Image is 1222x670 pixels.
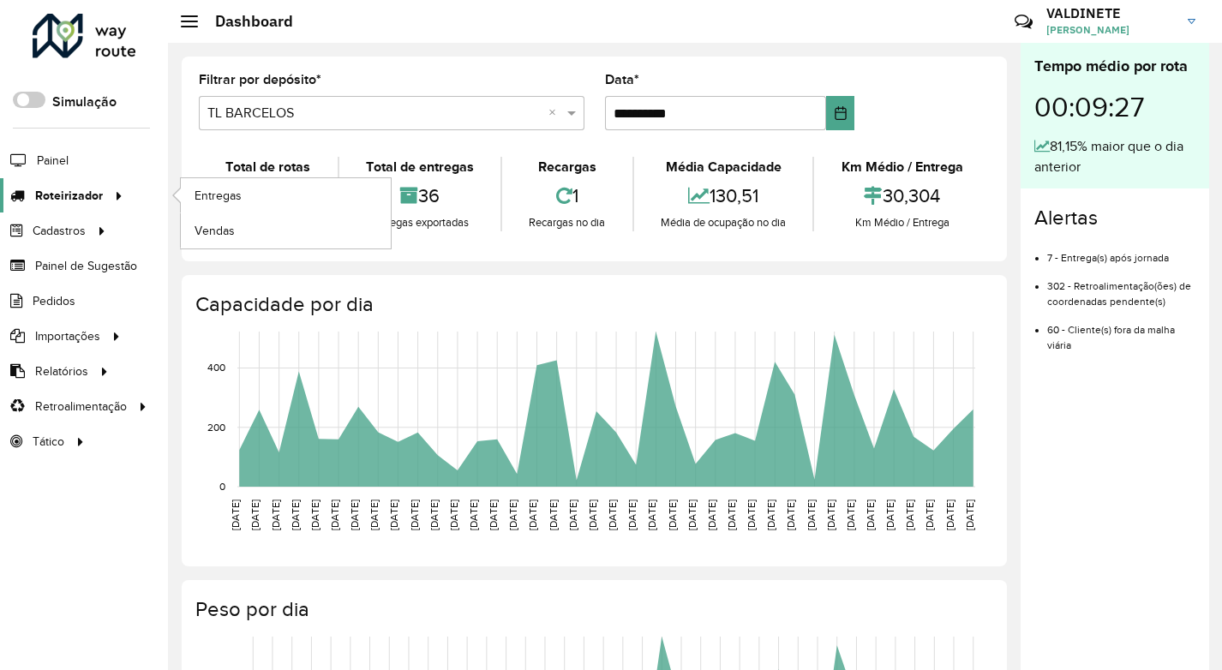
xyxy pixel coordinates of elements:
text: [DATE] [865,500,876,530]
text: [DATE] [765,500,776,530]
span: Clear all [548,103,563,123]
text: [DATE] [924,500,935,530]
text: [DATE] [845,500,856,530]
text: [DATE] [904,500,915,530]
div: 00:09:27 [1034,78,1195,136]
text: [DATE] [607,500,618,530]
text: [DATE] [964,500,975,530]
text: [DATE] [290,500,301,530]
a: Vendas [181,213,391,248]
h4: Peso por dia [195,597,990,622]
a: Entregas [181,178,391,212]
span: [PERSON_NAME] [1046,22,1175,38]
div: Total de entregas [344,157,497,177]
text: [DATE] [329,500,340,530]
text: [DATE] [409,500,420,530]
div: 1 [506,177,628,214]
text: [DATE] [349,500,360,530]
span: Tático [33,433,64,451]
div: Recargas no dia [506,214,628,231]
text: [DATE] [646,500,657,530]
text: [DATE] [667,500,678,530]
div: 130,51 [638,177,809,214]
text: [DATE] [626,500,638,530]
span: Painel [37,152,69,170]
span: Pedidos [33,292,75,310]
div: Km Médio / Entrega [818,214,985,231]
span: Retroalimentação [35,398,127,416]
h4: Alertas [1034,206,1195,230]
text: [DATE] [944,500,955,530]
text: [DATE] [270,500,281,530]
text: [DATE] [428,500,440,530]
div: Km Médio / Entrega [818,157,985,177]
div: Entregas exportadas [344,214,497,231]
text: 400 [207,362,225,374]
span: Cadastros [33,222,86,240]
text: [DATE] [706,500,717,530]
div: 30,304 [818,177,985,214]
h2: Dashboard [198,12,293,31]
div: Média de ocupação no dia [638,214,809,231]
div: Recargas [506,157,628,177]
div: Tempo médio por rota [1034,55,1195,78]
text: [DATE] [507,500,518,530]
div: Média Capacidade [638,157,809,177]
text: [DATE] [548,500,559,530]
li: 7 - Entrega(s) após jornada [1047,237,1195,266]
h4: Capacidade por dia [195,292,990,317]
span: Roteirizador [35,187,103,205]
label: Filtrar por depósito [199,69,321,90]
text: 0 [219,481,225,492]
text: 200 [207,422,225,433]
text: [DATE] [468,500,479,530]
text: [DATE] [309,500,320,530]
span: Importações [35,327,100,345]
text: [DATE] [249,500,261,530]
text: [DATE] [686,500,698,530]
text: [DATE] [746,500,757,530]
text: [DATE] [587,500,598,530]
button: Choose Date [826,96,854,130]
li: 302 - Retroalimentação(ões) de coordenadas pendente(s) [1047,266,1195,309]
span: Vendas [195,222,235,240]
div: Total de rotas [203,157,333,177]
label: Simulação [52,92,117,112]
text: [DATE] [388,500,399,530]
text: [DATE] [230,500,241,530]
text: [DATE] [806,500,817,530]
span: Entregas [195,187,242,205]
text: [DATE] [884,500,896,530]
div: 81,15% maior que o dia anterior [1034,136,1195,177]
text: [DATE] [825,500,836,530]
text: [DATE] [726,500,737,530]
text: [DATE] [488,500,499,530]
text: [DATE] [567,500,578,530]
div: 36 [344,177,497,214]
text: [DATE] [448,500,459,530]
text: [DATE] [785,500,796,530]
text: [DATE] [368,500,380,530]
span: Painel de Sugestão [35,257,137,275]
a: Contato Rápido [1005,3,1042,40]
label: Data [605,69,639,90]
span: Relatórios [35,362,88,380]
h3: VALDINETE [1046,5,1175,21]
text: [DATE] [527,500,538,530]
li: 60 - Cliente(s) fora da malha viária [1047,309,1195,353]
